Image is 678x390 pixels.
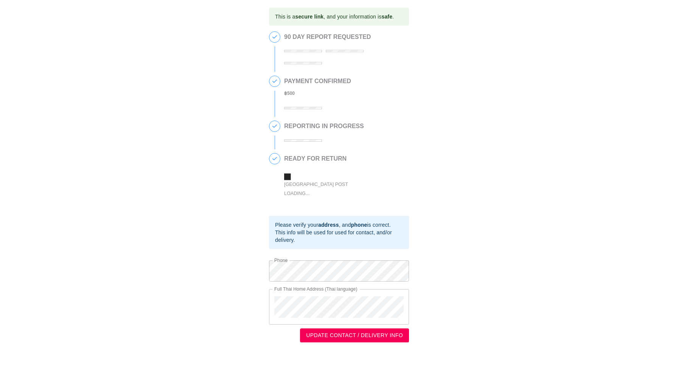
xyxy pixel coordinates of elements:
div: This is a , and your information is . [275,10,394,23]
b: safe [381,14,392,20]
span: 3 [269,121,280,132]
b: secure link [295,14,323,20]
b: address [318,222,339,228]
h2: REPORTING IN PROGRESS [284,123,364,130]
span: UPDATE CONTACT / DELIVERY INFO [306,331,403,340]
span: 2 [269,76,280,87]
b: ฿ 500 [284,91,295,96]
div: [GEOGRAPHIC_DATA] Post Loading... [284,180,364,198]
div: Please verify your , and is correct. [275,221,403,229]
span: 4 [269,153,280,164]
h2: 90 DAY REPORT REQUESTED [284,34,405,40]
b: phone [351,222,367,228]
span: 1 [269,32,280,42]
div: This info will be used for used for contact, and/or delivery. [275,229,403,244]
h2: PAYMENT CONFIRMED [284,78,351,85]
button: UPDATE CONTACT / DELIVERY INFO [300,328,409,342]
h2: READY FOR RETURN [284,155,398,162]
